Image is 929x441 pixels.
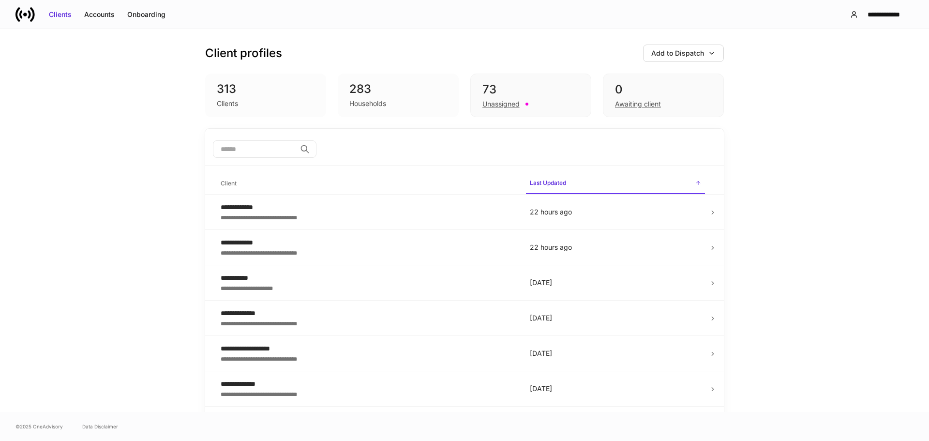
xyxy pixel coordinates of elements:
[78,7,121,22] button: Accounts
[121,7,172,22] button: Onboarding
[82,423,118,430] a: Data Disclaimer
[530,384,701,394] p: [DATE]
[349,81,447,97] div: 283
[349,99,386,108] div: Households
[217,99,238,108] div: Clients
[530,243,701,252] p: 22 hours ago
[526,173,705,194] span: Last Updated
[603,74,724,117] div: 0Awaiting client
[651,48,704,58] div: Add to Dispatch
[482,99,520,109] div: Unassigned
[15,423,63,430] span: © 2025 OneAdvisory
[127,10,165,19] div: Onboarding
[470,74,591,117] div: 73Unassigned
[615,82,712,97] div: 0
[530,278,701,288] p: [DATE]
[615,99,661,109] div: Awaiting client
[530,207,701,217] p: 22 hours ago
[84,10,115,19] div: Accounts
[205,46,282,61] h3: Client profiles
[482,82,579,97] div: 73
[43,7,78,22] button: Clients
[643,45,724,62] button: Add to Dispatch
[49,10,72,19] div: Clients
[530,178,566,187] h6: Last Updated
[217,81,315,97] div: 313
[530,349,701,358] p: [DATE]
[221,179,237,188] h6: Client
[217,174,518,194] span: Client
[530,313,701,323] p: [DATE]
